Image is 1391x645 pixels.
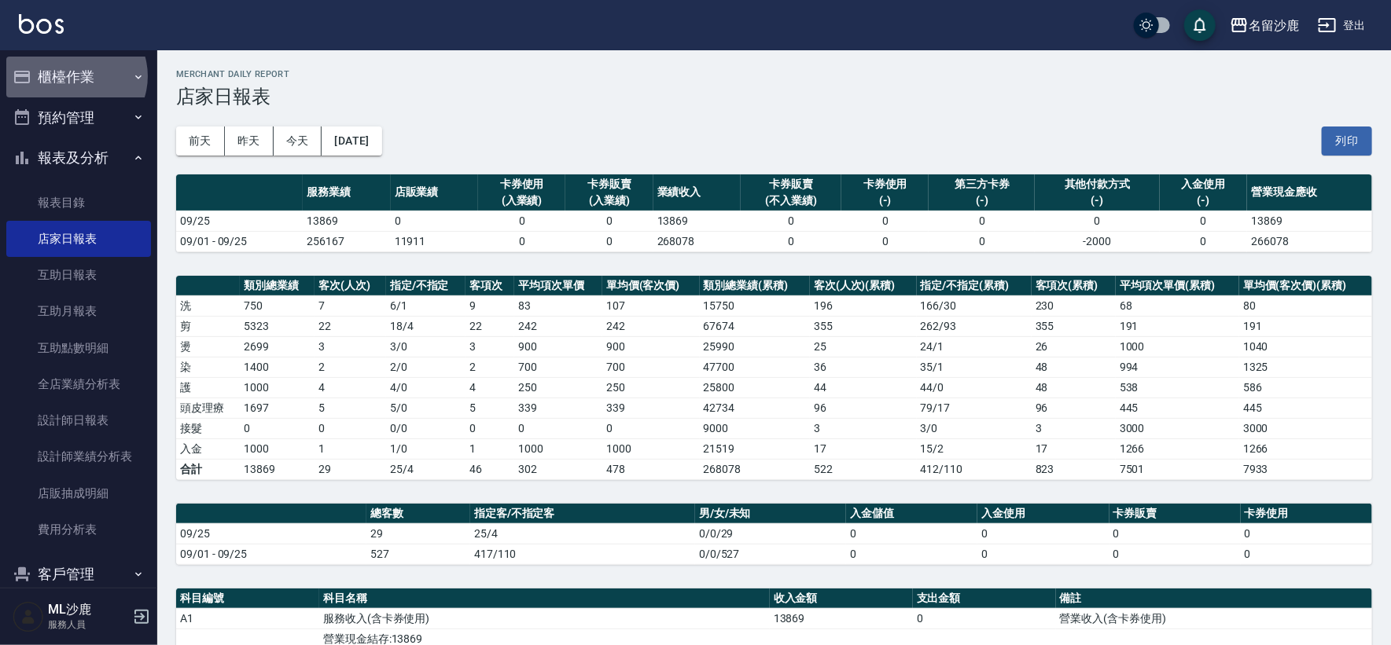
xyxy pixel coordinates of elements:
[1032,418,1116,438] td: 3
[602,418,700,438] td: 0
[386,295,466,316] td: 6 / 1
[700,336,810,357] td: 25990
[700,295,810,316] td: 15750
[745,192,837,209] div: (不入業績)
[653,174,741,211] th: 業績收入
[1109,504,1241,524] th: 卡券販賣
[1239,418,1372,438] td: 3000
[700,276,810,296] th: 類別總業績(累積)
[19,14,64,34] img: Logo
[176,504,1372,565] table: a dense table
[1241,504,1372,524] th: 卡券使用
[176,398,240,418] td: 頭皮理療
[6,511,151,548] a: 費用分析表
[322,126,381,156] button: [DATE]
[602,438,700,459] td: 1000
[845,176,925,192] div: 卡券使用
[315,398,385,418] td: 5
[695,523,846,544] td: 0/0/29
[602,459,700,479] td: 478
[240,316,315,336] td: 5323
[1241,523,1372,544] td: 0
[176,126,225,156] button: 前天
[917,459,1032,479] td: 412/110
[1160,231,1247,251] td: 0
[514,438,602,459] td: 1000
[466,459,514,479] td: 46
[386,459,466,479] td: 25/4
[741,211,841,231] td: 0
[1322,126,1372,156] button: 列印
[514,336,602,357] td: 900
[569,192,649,209] div: (入業績)
[6,185,151,221] a: 報表目錄
[1035,211,1160,231] td: 0
[366,544,470,564] td: 527
[1056,588,1372,609] th: 備註
[1039,192,1156,209] div: (-)
[602,336,700,357] td: 900
[917,276,1032,296] th: 指定/不指定(累積)
[176,357,240,377] td: 染
[470,523,695,544] td: 25/4
[48,618,128,632] p: 服務人員
[514,276,602,296] th: 平均項次單價
[977,523,1109,544] td: 0
[303,231,390,251] td: 256167
[1116,295,1239,316] td: 68
[303,174,390,211] th: 服務業績
[810,459,917,479] td: 522
[933,192,1031,209] div: (-)
[225,126,274,156] button: 昨天
[741,231,841,251] td: 0
[176,588,319,609] th: 科目編號
[366,523,470,544] td: 29
[913,588,1056,609] th: 支出金額
[1109,523,1241,544] td: 0
[1032,377,1116,398] td: 48
[1224,9,1305,42] button: 名留沙鹿
[240,336,315,357] td: 2699
[315,459,385,479] td: 29
[466,377,514,398] td: 4
[1239,377,1372,398] td: 586
[386,276,466,296] th: 指定/不指定
[6,366,151,402] a: 全店業績分析表
[176,377,240,398] td: 護
[391,231,478,251] td: 11911
[6,293,151,329] a: 互助月報表
[386,398,466,418] td: 5 / 0
[602,316,700,336] td: 242
[700,357,810,377] td: 47700
[810,316,917,336] td: 355
[366,504,470,524] th: 總客數
[1116,418,1239,438] td: 3000
[917,336,1032,357] td: 24 / 1
[602,398,700,418] td: 339
[977,504,1109,524] th: 入金使用
[315,316,385,336] td: 22
[917,418,1032,438] td: 3 / 0
[1160,211,1247,231] td: 0
[240,377,315,398] td: 1000
[466,295,514,316] td: 9
[770,588,913,609] th: 收入金額
[845,192,925,209] div: (-)
[1032,336,1116,357] td: 26
[6,554,151,595] button: 客戶管理
[176,523,366,544] td: 09/25
[565,231,653,251] td: 0
[569,176,649,192] div: 卡券販賣
[274,126,322,156] button: 今天
[929,231,1035,251] td: 0
[470,504,695,524] th: 指定客/不指定客
[514,398,602,418] td: 339
[917,316,1032,336] td: 262 / 93
[1109,544,1241,564] td: 0
[514,316,602,336] td: 242
[6,97,151,138] button: 預約管理
[514,459,602,479] td: 302
[176,418,240,438] td: 接髮
[6,475,151,511] a: 店販抽成明細
[240,418,315,438] td: 0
